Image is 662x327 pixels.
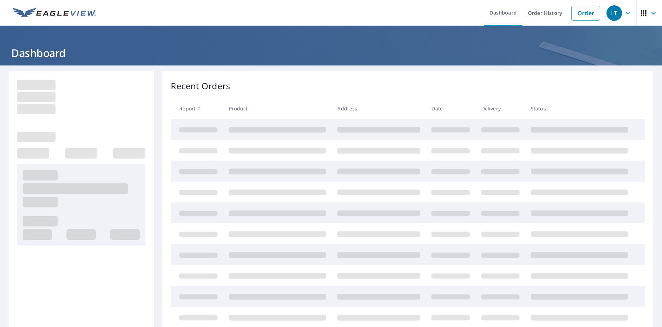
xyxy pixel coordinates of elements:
th: Status [525,98,634,119]
th: Product [223,98,332,119]
th: Date [426,98,475,119]
th: Delivery [476,98,525,119]
h1: Dashboard [8,46,654,60]
th: Address [332,98,426,119]
div: LT [606,5,622,21]
a: Order [571,6,600,21]
th: Report # [171,98,223,119]
img: EV Logo [13,8,96,18]
p: Recent Orders [171,80,230,92]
